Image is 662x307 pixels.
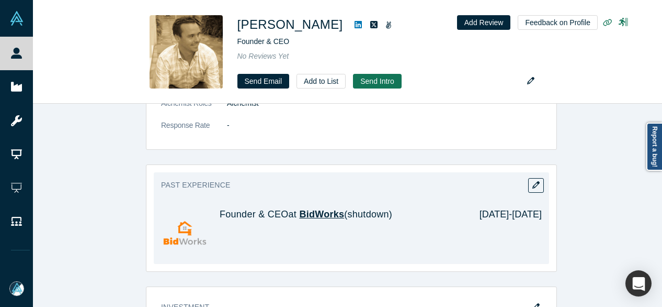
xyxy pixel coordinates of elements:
h3: Past Experience [161,180,527,191]
img: BidWorks's Logo [161,209,209,257]
img: Mia Scott's Account [9,281,24,296]
h4: Founder & CEO at (shutdown) [220,209,465,221]
a: Report a bug! [646,123,662,171]
button: Add Review [457,15,511,30]
a: Send Email [237,74,290,89]
span: No Reviews Yet [237,52,289,60]
button: Add to List [296,74,346,89]
dt: Alchemist Roles [161,98,227,120]
button: Feedback on Profile [518,15,598,30]
a: BidWorks [299,209,344,220]
dd: Alchemist [227,98,542,109]
img: Mikael Hastrup's Profile Image [150,15,223,89]
dd: - [227,120,542,131]
img: Alchemist Vault Logo [9,11,24,26]
span: Founder & CEO [237,37,290,46]
div: [DATE] - [DATE] [465,209,542,257]
dt: Response Rate [161,120,227,142]
h1: [PERSON_NAME] [237,15,343,34]
button: Send Intro [353,74,402,89]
